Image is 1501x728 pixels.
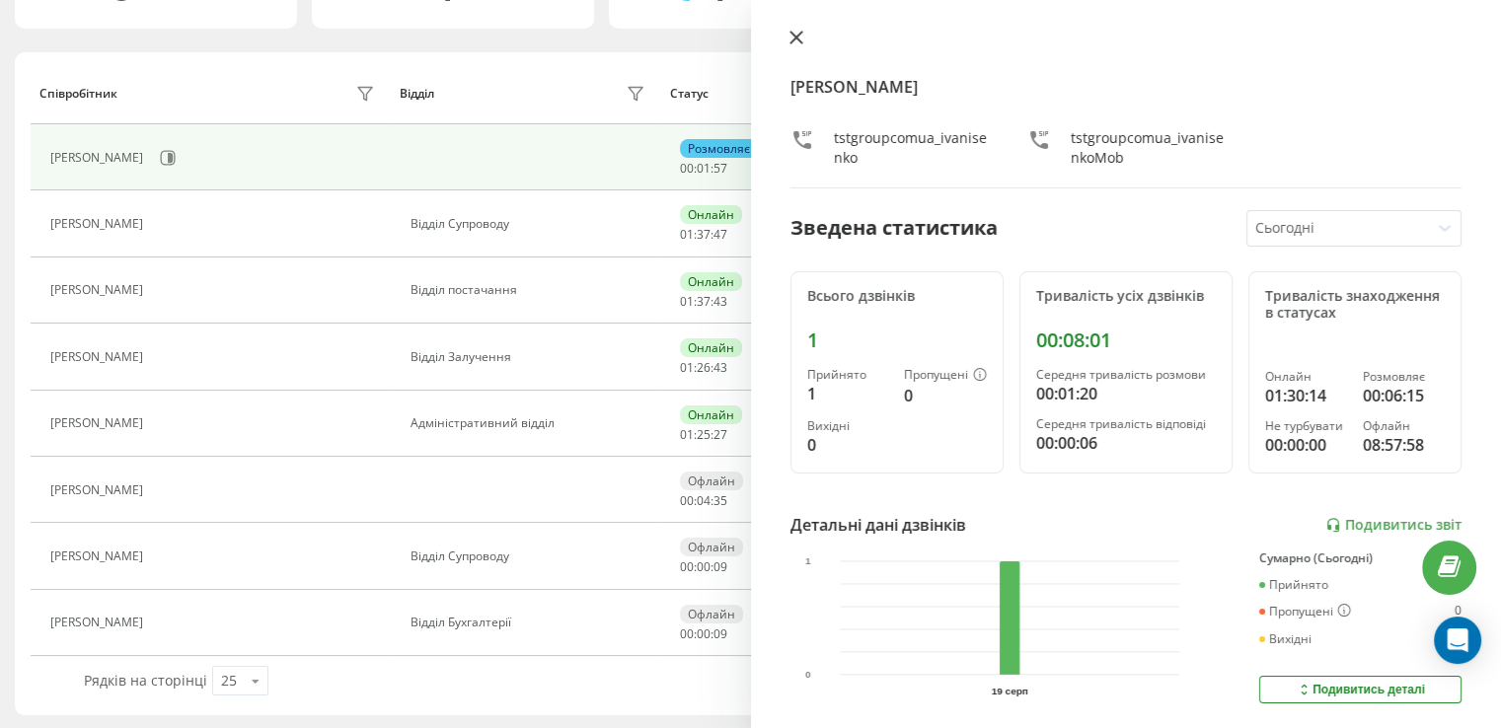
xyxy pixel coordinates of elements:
[807,433,888,457] div: 0
[411,616,650,629] div: Відділ Бухгалтерії
[680,426,694,443] span: 01
[713,293,727,310] span: 43
[680,272,742,291] div: Онлайн
[411,416,650,430] div: Адміністративний відділ
[680,293,694,310] span: 01
[697,359,711,376] span: 26
[50,283,148,297] div: [PERSON_NAME]
[1036,382,1216,405] div: 00:01:20
[1434,617,1481,664] div: Open Intercom Messenger
[697,293,711,310] span: 37
[697,625,711,642] span: 00
[680,625,694,642] span: 00
[1265,419,1347,433] div: Не турбувати
[1265,370,1347,384] div: Онлайн
[697,226,711,243] span: 37
[1071,128,1225,168] div: tstgroupcomua_ivanisenkoMob
[904,384,987,407] div: 0
[680,538,743,556] div: Офлайн
[807,368,888,382] div: Прийнято
[221,671,237,691] div: 25
[807,419,888,433] div: Вихідні
[790,213,998,243] div: Зведена статистика
[1265,384,1347,407] div: 01:30:14
[1036,328,1216,352] div: 00:08:01
[50,616,148,629] div: [PERSON_NAME]
[50,483,148,497] div: [PERSON_NAME]
[1265,288,1445,322] div: Тривалість знаходження в статусах
[50,350,148,364] div: [PERSON_NAME]
[1036,417,1216,431] div: Середня тривалість відповіді
[670,87,709,101] div: Статус
[697,426,711,443] span: 25
[1325,517,1462,534] a: Подивитись звіт
[807,328,987,352] div: 1
[904,368,987,384] div: Пропущені
[680,226,694,243] span: 01
[680,627,727,641] div: : :
[680,228,727,242] div: : :
[411,549,650,563] div: Відділ Супроводу
[992,686,1028,696] text: 19 серп
[50,217,148,231] div: [PERSON_NAME]
[84,671,207,690] span: Рядків на сторінці
[680,338,742,357] div: Онлайн
[1259,578,1328,592] div: Прийнято
[680,605,743,623] div: Офлайн
[680,405,742,424] div: Онлайн
[713,426,727,443] span: 27
[1296,682,1425,697] div: Подивитись деталі
[680,560,727,574] div: : :
[50,549,148,563] div: [PERSON_NAME]
[680,428,727,442] div: : :
[1259,632,1312,646] div: Вихідні
[1036,431,1216,455] div: 00:00:06
[1363,370,1445,384] div: Розмовляє
[805,556,811,567] text: 1
[1259,551,1462,565] div: Сумарно (Сьогодні)
[680,492,694,509] span: 00
[790,513,966,537] div: Детальні дані дзвінків
[680,205,742,224] div: Онлайн
[680,494,727,508] div: : :
[680,558,694,575] span: 00
[680,139,758,158] div: Розмовляє
[1036,288,1216,305] div: Тривалість усіх дзвінків
[400,87,434,101] div: Відділ
[411,283,650,297] div: Відділ постачання
[1455,604,1462,619] div: 0
[680,359,694,376] span: 01
[805,670,811,681] text: 0
[411,350,650,364] div: Відділ Залучення
[713,492,727,509] span: 35
[1363,384,1445,407] div: 00:06:15
[790,75,1463,99] h4: [PERSON_NAME]
[680,361,727,375] div: : :
[697,558,711,575] span: 00
[680,295,727,309] div: : :
[680,162,727,176] div: : :
[680,160,694,177] span: 00
[680,472,743,490] div: Офлайн
[50,151,148,165] div: [PERSON_NAME]
[807,288,987,305] div: Всього дзвінків
[1363,419,1445,433] div: Офлайн
[697,492,711,509] span: 04
[713,359,727,376] span: 43
[713,558,727,575] span: 09
[713,625,727,642] span: 09
[1036,368,1216,382] div: Середня тривалість розмови
[834,128,988,168] div: tstgroupcomua_ivanisenko
[50,416,148,430] div: [PERSON_NAME]
[1259,604,1351,619] div: Пропущені
[1265,433,1347,457] div: 00:00:00
[713,226,727,243] span: 47
[1259,676,1462,703] button: Подивитись деталі
[39,87,117,101] div: Співробітник
[697,160,711,177] span: 01
[411,217,650,231] div: Відділ Супроводу
[807,382,888,405] div: 1
[1363,433,1445,457] div: 08:57:58
[713,160,727,177] span: 57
